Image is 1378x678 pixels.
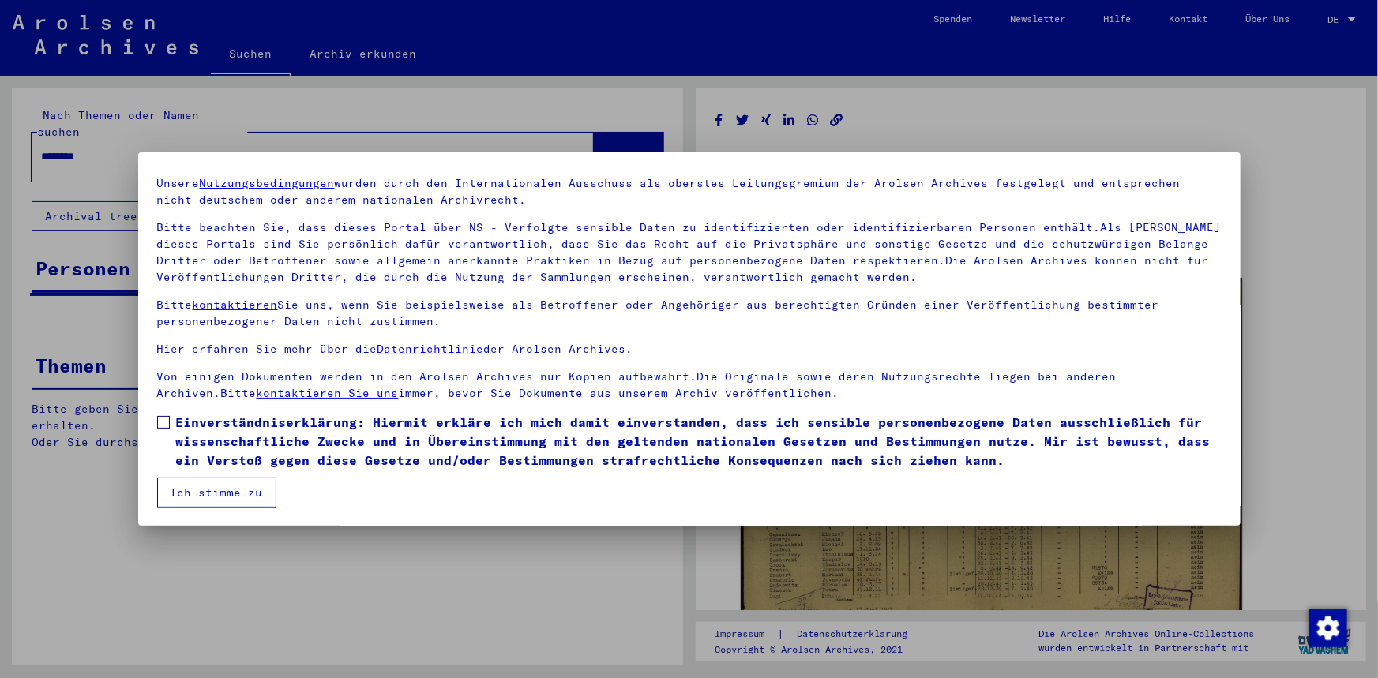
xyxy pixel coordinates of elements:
[200,176,335,190] a: Nutzungsbedingungen
[157,369,1222,402] p: Von einigen Dokumenten werden in den Arolsen Archives nur Kopien aufbewahrt.Die Originale sowie d...
[157,478,276,508] button: Ich stimme zu
[1309,609,1347,647] img: Zustimmung ändern
[157,341,1222,358] p: Hier erfahren Sie mehr über die der Arolsen Archives.
[176,413,1222,470] span: Einverständniserklärung: Hiermit erkläre ich mich damit einverstanden, dass ich sensible personen...
[257,386,399,400] a: kontaktieren Sie uns
[377,342,484,356] a: Datenrichtlinie
[193,298,278,312] a: kontaktieren
[157,219,1222,286] p: Bitte beachten Sie, dass dieses Portal über NS - Verfolgte sensible Daten zu identifizierten oder...
[157,175,1222,208] p: Unsere wurden durch den Internationalen Ausschuss als oberstes Leitungsgremium der Arolsen Archiv...
[1309,609,1346,646] div: Zustimmung ändern
[157,297,1222,330] p: Bitte Sie uns, wenn Sie beispielsweise als Betroffener oder Angehöriger aus berechtigten Gründen ...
